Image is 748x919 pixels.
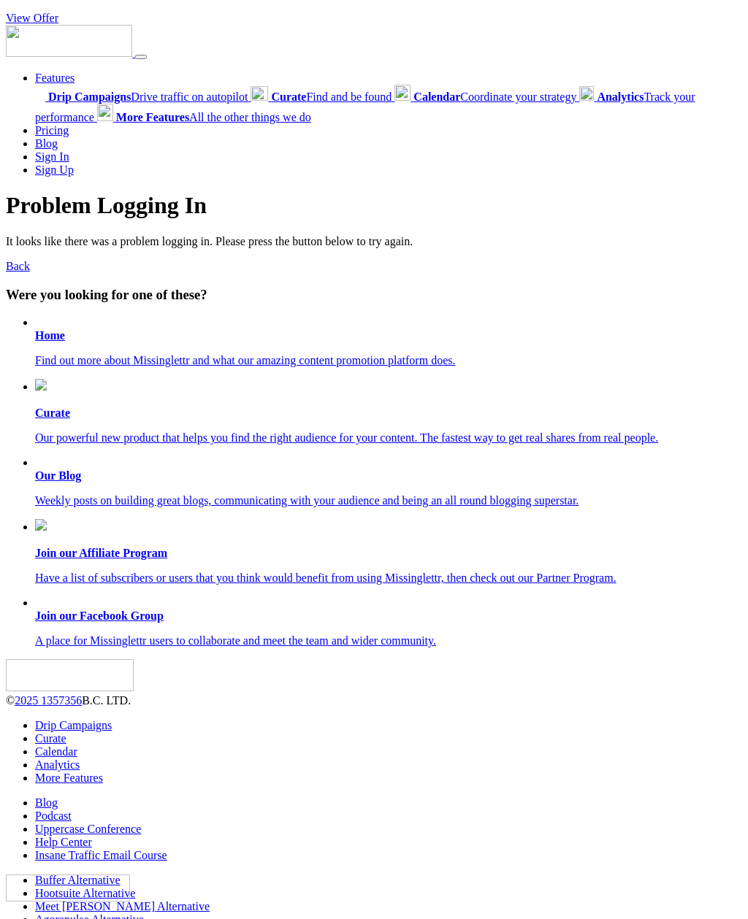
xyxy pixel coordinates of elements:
p: Have a list of subscribers or users that you think would benefit from using Missinglettr, then ch... [35,572,742,585]
a: Our Blog Weekly posts on building great blogs, communicating with your audience and being an all ... [35,469,742,507]
b: Home [35,329,65,342]
a: Help Center [35,836,92,848]
a: More Features [35,772,103,784]
a: Sign Up [35,164,74,176]
b: More Features [116,111,189,123]
b: Our Blog [35,469,81,482]
a: Back [6,260,30,272]
a: View Offer [6,12,58,24]
b: Analytics [597,91,644,103]
span: All the other things we do [116,111,311,123]
span: Coordinate your strategy [413,91,576,103]
a: More FeaturesAll the other things we do [97,111,311,123]
a: CurateFind and be found [251,91,394,103]
a: Sign In [35,150,69,163]
p: Our powerful new product that helps you find the right audience for your content. The fastest way... [35,431,742,445]
span: Drive traffic on autopilot [48,91,248,103]
b: Join our Facebook Group [35,610,164,622]
p: A place for Missinglettr users to collaborate and meet the team and wider community. [35,634,742,647]
a: Pricing [35,124,69,136]
a: Features [35,72,75,84]
a: Podcast [35,810,72,822]
img: revenue.png [35,519,47,531]
p: It looks like there was a problem logging in. Please press the button below to try again. [6,235,742,248]
b: Drip Campaigns [48,91,131,103]
a: Drip CampaignsDrive traffic on autopilot [35,91,251,103]
a: Home Find out more about Missinglettr and what our amazing content promotion platform does. [35,329,742,367]
img: curate.png [35,379,47,391]
a: Join our Affiliate Program Have a list of subscribers or users that you think would benefit from ... [35,519,742,585]
a: CalendarCoordinate your strategy [394,91,579,103]
a: Curate [35,732,66,745]
a: Drip Campaigns [35,719,112,731]
span: Find and be found [271,91,392,103]
a: Uppercase Conference [35,823,141,835]
b: Join our Affiliate Program [35,547,167,559]
div: Features [35,85,742,124]
a: Insane Traffic Email Course [35,849,167,861]
p: Find out more about Missinglettr and what our amazing content promotion platform does. [35,354,742,367]
a: Meet [PERSON_NAME] Alternative [35,900,210,912]
a: 2025 1357356 [15,694,82,707]
button: Menu [135,55,147,59]
b: Curate [35,407,70,419]
p: Weekly posts on building great blogs, communicating with your audience and being an all round blo... [35,494,742,507]
h3: Were you looking for one of these? [6,287,742,303]
h1: Problem Logging In [6,192,742,219]
img: Missinglettr - Social Media Marketing for content focused teams | Product Hunt [6,874,130,901]
a: Join our Facebook Group A place for Missinglettr users to collaborate and meet the team and wider... [35,610,742,647]
b: Curate [271,91,306,103]
a: Calendar [35,745,77,758]
a: Blog [35,137,58,150]
a: Blog [35,796,58,809]
b: Calendar [413,91,460,103]
div: © B.C. LTD. [6,659,742,707]
a: Curate Our powerful new product that helps you find the right audience for your content. The fast... [35,379,742,445]
a: Analytics [35,758,80,771]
